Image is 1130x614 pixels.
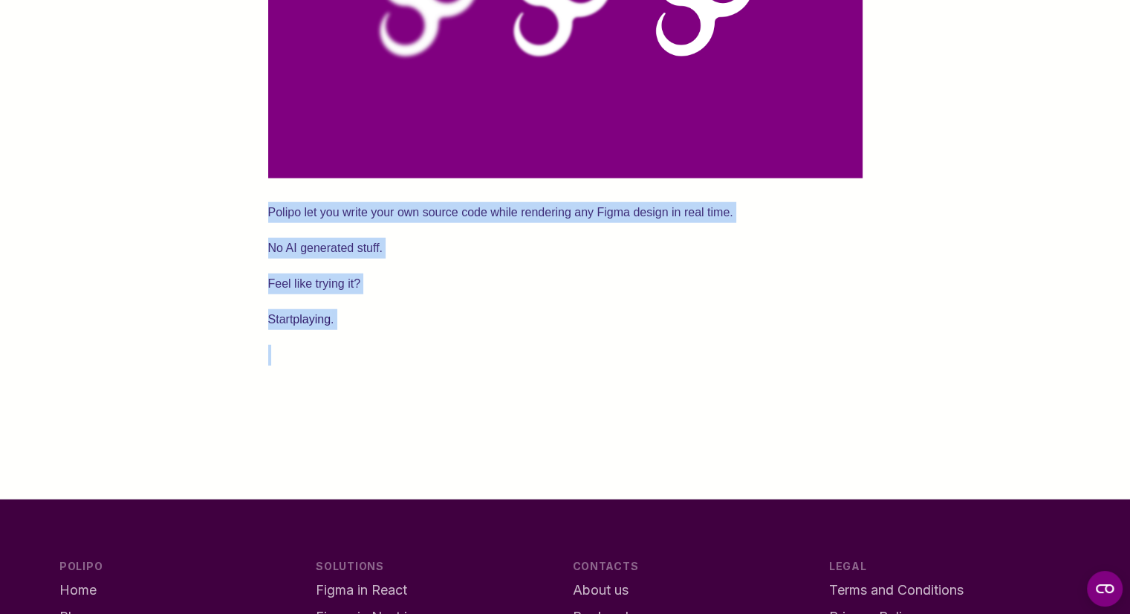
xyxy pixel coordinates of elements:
a: playing [293,313,331,326]
button: Open CMP widget [1087,571,1123,607]
span: Solutions [316,560,383,572]
span: Legal [829,560,867,572]
a: Figma in React [316,580,557,601]
span: Contacts [573,560,639,572]
span: Polipo [59,560,103,572]
a: About us [573,580,814,601]
a: Home [59,580,301,601]
span: Home [59,582,97,598]
span: Figma in React [316,582,407,598]
span: Terms and Conditions [829,582,964,598]
p: Start . [268,309,863,330]
p: Polipo let you write your own source code while rendering any Figma design in real time. [268,202,863,223]
a: Terms and Conditions [829,580,1071,601]
p: Feel like trying it? [268,274,863,294]
p: No AI generated stuff. [268,238,863,259]
span: About us [573,582,629,598]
